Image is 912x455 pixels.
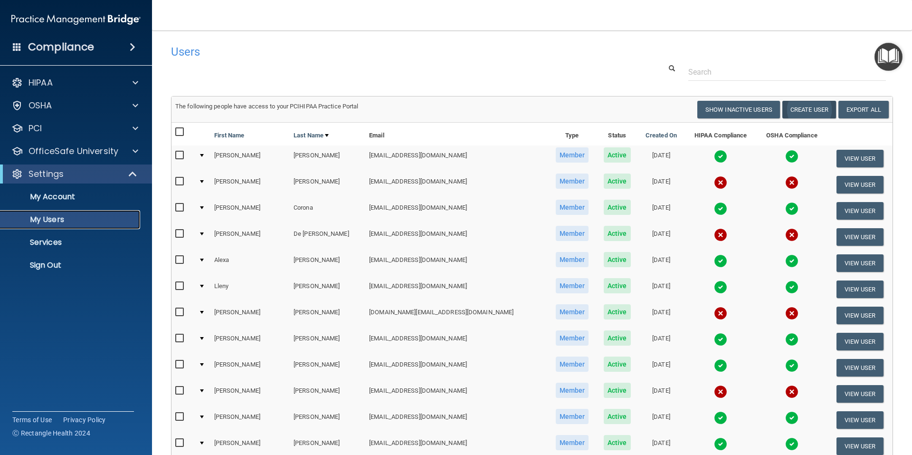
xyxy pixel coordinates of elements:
td: [PERSON_NAME] [210,407,290,433]
img: cross.ca9f0e7f.svg [785,307,798,320]
a: OSHA [11,100,138,111]
a: First Name [214,130,245,141]
td: Lleny [210,276,290,302]
span: Member [556,174,589,189]
img: PMB logo [11,10,141,29]
img: tick.e7d51cea.svg [785,359,798,372]
td: [DATE] [638,172,684,198]
td: [EMAIL_ADDRESS][DOMAIN_NAME] [365,250,548,276]
span: Active [604,304,631,319]
span: Member [556,278,589,293]
a: Export All [838,101,889,118]
button: View User [836,307,883,324]
td: [DATE] [638,250,684,276]
button: View User [836,333,883,350]
td: [PERSON_NAME] [210,381,290,407]
img: tick.e7d51cea.svg [714,254,727,268]
a: Settings [11,168,138,180]
button: View User [836,359,883,377]
img: cross.ca9f0e7f.svg [714,176,727,189]
span: Active [604,252,631,267]
img: tick.e7d51cea.svg [714,359,727,372]
span: Member [556,435,589,450]
td: [DATE] [638,276,684,302]
span: Active [604,226,631,241]
td: [EMAIL_ADDRESS][DOMAIN_NAME] [365,355,548,381]
p: OfficeSafe University [28,145,118,157]
img: cross.ca9f0e7f.svg [714,307,727,320]
p: Settings [28,168,64,180]
span: Member [556,226,589,241]
th: OSHA Compliance [757,123,827,145]
span: Active [604,330,631,346]
td: [EMAIL_ADDRESS][DOMAIN_NAME] [365,407,548,433]
p: PCI [28,123,42,134]
td: De [PERSON_NAME] [290,224,365,250]
h4: Compliance [28,40,94,54]
span: Ⓒ Rectangle Health 2024 [12,428,90,438]
td: [PERSON_NAME] [290,381,365,407]
img: tick.e7d51cea.svg [714,150,727,163]
button: View User [836,228,883,246]
span: Active [604,409,631,424]
td: [DATE] [638,145,684,172]
p: HIPAA [28,77,53,88]
p: Sign Out [6,261,136,270]
td: [PERSON_NAME] [290,172,365,198]
button: View User [836,254,883,272]
td: [DATE] [638,329,684,355]
a: Last Name [294,130,329,141]
td: [EMAIL_ADDRESS][DOMAIN_NAME] [365,145,548,172]
img: tick.e7d51cea.svg [785,437,798,451]
a: PCI [11,123,138,134]
img: cross.ca9f0e7f.svg [785,385,798,398]
span: Member [556,357,589,372]
span: Active [604,357,631,372]
img: tick.e7d51cea.svg [714,437,727,451]
img: cross.ca9f0e7f.svg [714,385,727,398]
td: [PERSON_NAME] [210,329,290,355]
button: View User [836,150,883,167]
img: cross.ca9f0e7f.svg [714,228,727,242]
button: Open Resource Center [874,43,902,71]
td: Corona [290,198,365,224]
a: Created On [646,130,677,141]
span: Member [556,252,589,267]
span: Active [604,278,631,293]
img: tick.e7d51cea.svg [714,333,727,346]
td: [DATE] [638,302,684,329]
button: Create User [782,101,836,118]
img: tick.e7d51cea.svg [785,254,798,268]
img: tick.e7d51cea.svg [714,411,727,425]
td: [PERSON_NAME] [210,355,290,381]
img: tick.e7d51cea.svg [785,150,798,163]
button: View User [836,176,883,194]
td: [PERSON_NAME] [290,407,365,433]
p: OSHA [28,100,52,111]
img: cross.ca9f0e7f.svg [785,176,798,189]
img: tick.e7d51cea.svg [785,411,798,425]
img: tick.e7d51cea.svg [785,333,798,346]
button: View User [836,437,883,455]
p: My Users [6,215,136,224]
button: View User [836,385,883,403]
a: Terms of Use [12,415,52,425]
td: [PERSON_NAME] [210,302,290,329]
img: tick.e7d51cea.svg [714,281,727,294]
span: Active [604,383,631,398]
td: [PERSON_NAME] [290,145,365,172]
span: The following people have access to your PCIHIPAA Practice Portal [175,103,359,110]
button: View User [836,202,883,220]
img: tick.e7d51cea.svg [714,202,727,215]
span: Member [556,147,589,163]
input: Search [688,63,886,81]
a: OfficeSafe University [11,145,138,157]
td: [EMAIL_ADDRESS][DOMAIN_NAME] [365,198,548,224]
td: [EMAIL_ADDRESS][DOMAIN_NAME] [365,381,548,407]
td: [PERSON_NAME] [210,172,290,198]
span: Active [604,174,631,189]
span: Member [556,383,589,398]
img: cross.ca9f0e7f.svg [785,228,798,242]
a: Privacy Policy [63,415,106,425]
span: Member [556,330,589,346]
